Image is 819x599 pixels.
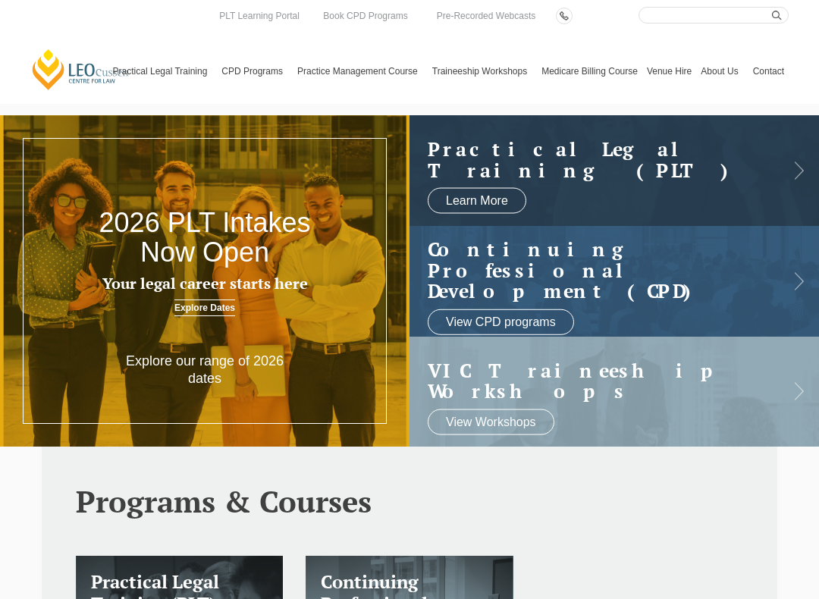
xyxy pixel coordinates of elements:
[217,39,293,104] a: CPD Programs
[428,309,574,334] a: View CPD programs
[428,359,777,401] a: VIC Traineeship Workshops
[428,409,554,434] a: View Workshops
[293,39,428,104] a: Practice Management Course
[696,39,748,104] a: About Us
[748,39,789,104] a: Contact
[537,39,642,104] a: Medicare Billing Course
[428,139,777,180] h2: Practical Legal Training (PLT)
[428,239,777,302] h2: Continuing Professional Development (CPD)
[428,239,777,302] a: Continuing ProfessionalDevelopment (CPD)
[174,299,235,316] a: Explore Dates
[642,39,696,104] a: Venue Hire
[319,8,411,24] a: Book CPD Programs
[108,39,218,104] a: Practical Legal Training
[428,188,526,214] a: Learn More
[428,39,537,104] a: Traineeship Workshops
[82,275,328,292] h3: Your legal career starts here
[30,48,131,91] a: [PERSON_NAME] Centre for Law
[82,208,328,268] h2: 2026 PLT Intakes Now Open
[215,8,303,24] a: PLT Learning Portal
[428,139,777,180] a: Practical LegalTraining (PLT)
[433,8,540,24] a: Pre-Recorded Webcasts
[76,485,743,518] h2: Programs & Courses
[123,353,287,388] p: Explore our range of 2026 dates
